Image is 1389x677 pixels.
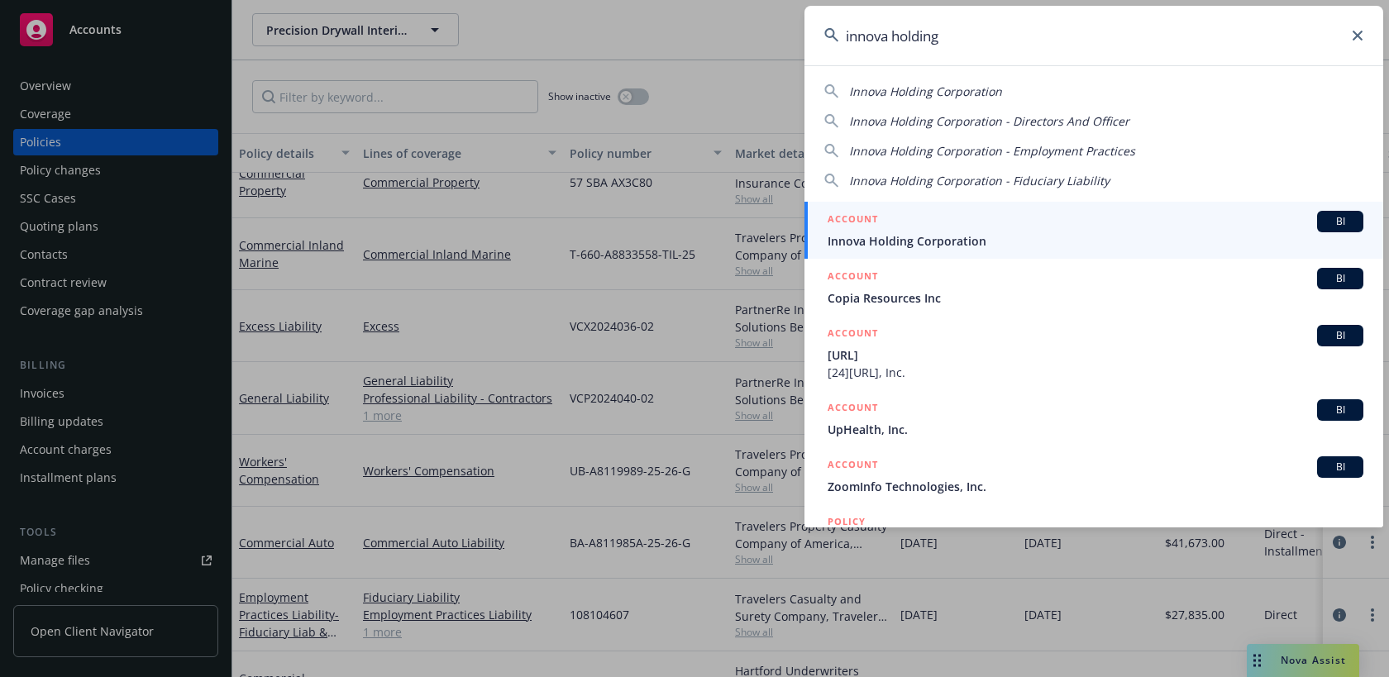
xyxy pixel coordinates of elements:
span: BI [1324,403,1357,417]
span: BI [1324,460,1357,474]
a: ACCOUNTBIUpHealth, Inc. [804,390,1383,447]
span: BI [1324,271,1357,286]
input: Search... [804,6,1383,65]
span: Innova Holding Corporation - Directors And Officer [849,113,1129,129]
h5: ACCOUNT [828,456,878,476]
h5: ACCOUNT [828,268,878,288]
h5: ACCOUNT [828,399,878,419]
a: ACCOUNTBIZoomInfo Technologies, Inc. [804,447,1383,504]
span: Copia Resources Inc [828,289,1363,307]
a: ACCOUNTBICopia Resources Inc [804,259,1383,316]
h5: ACCOUNT [828,211,878,231]
span: Innova Holding Corporation - Fiduciary Liability [849,173,1110,188]
span: Innova Holding Corporation [828,232,1363,250]
span: [24][URL], Inc. [828,364,1363,381]
span: BI [1324,328,1357,343]
a: POLICY [804,504,1383,575]
span: BI [1324,214,1357,229]
h5: ACCOUNT [828,325,878,345]
a: ACCOUNTBI[URL][24][URL], Inc. [804,316,1383,390]
span: ZoomInfo Technologies, Inc. [828,478,1363,495]
h5: POLICY [828,513,866,530]
span: [URL] [828,346,1363,364]
span: UpHealth, Inc. [828,421,1363,438]
a: ACCOUNTBIInnova Holding Corporation [804,202,1383,259]
span: Innova Holding Corporation - Employment Practices [849,143,1135,159]
span: Innova Holding Corporation [849,83,1002,99]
